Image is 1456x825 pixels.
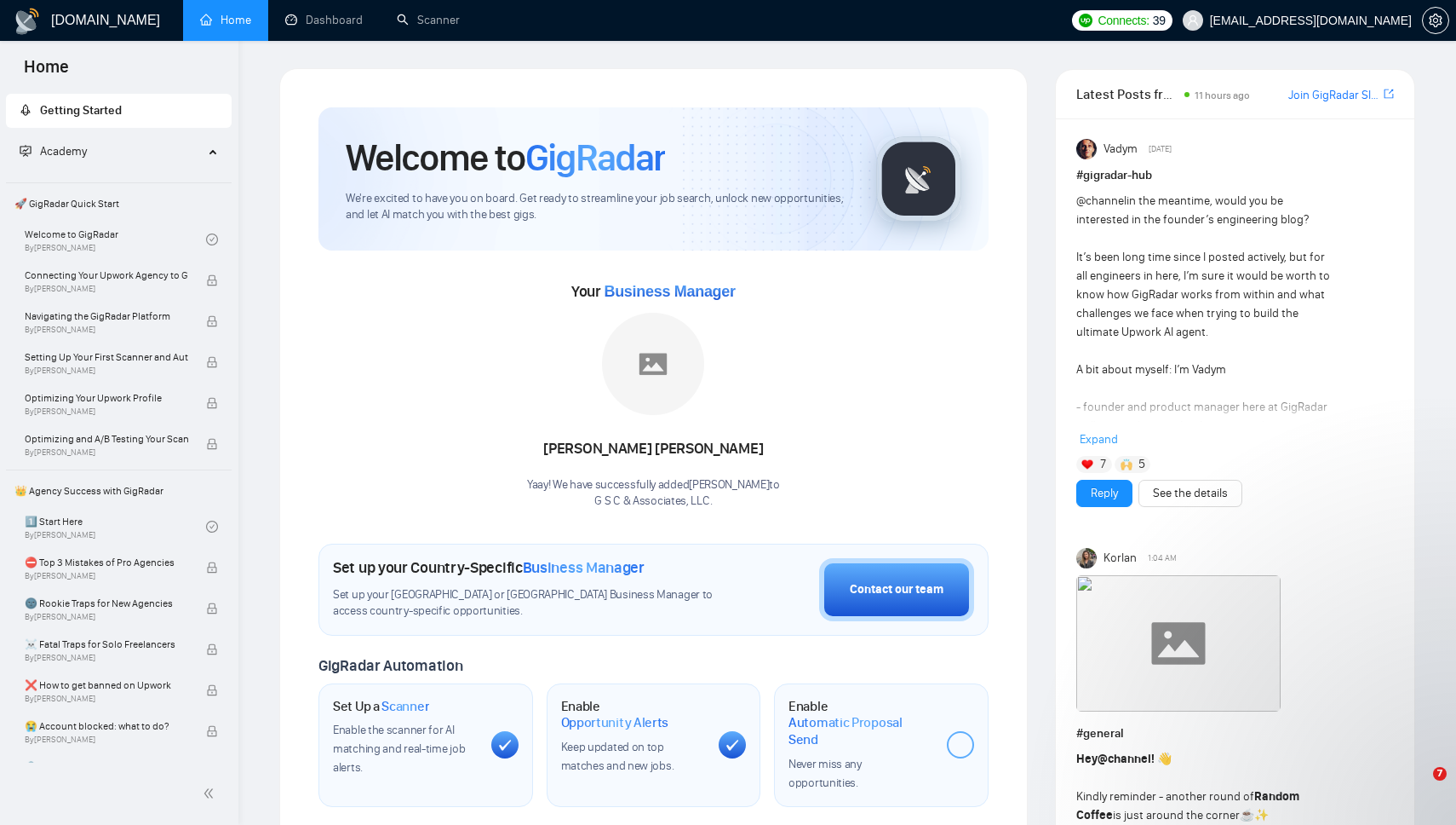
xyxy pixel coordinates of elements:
[206,725,218,737] span: lock
[527,493,780,510] p: G S C & Associates, LLC .
[206,643,218,655] span: lock
[1098,752,1151,766] span: @channel
[1422,7,1449,34] button: setting
[346,191,849,223] span: We're excited to have you on board. Get ready to streamline your job search, unlock new opportuni...
[333,723,465,775] span: Enable the scanner for AI matching and real-time job alerts.
[20,144,87,159] span: Academy
[206,356,218,368] span: lock
[10,55,83,90] span: Home
[206,274,218,286] span: lock
[527,477,780,510] div: Yaay! We have successfully added [PERSON_NAME] to
[25,349,188,366] span: Setting Up Your First Scanner and Auto-Bidder
[527,435,780,464] div: [PERSON_NAME] [PERSON_NAME]
[1153,484,1228,503] a: See the details
[20,145,32,157] span: fund-projection-screen
[523,558,645,577] span: Business Manager
[8,474,230,508] span: 👑 Agency Success with GigRadar
[25,407,188,417] span: By [PERSON_NAME]
[850,580,943,599] div: Contact our team
[788,757,862,790] span: Never miss any opportunities.
[571,282,736,301] span: Your
[25,718,188,735] span: 😭 Account blocked: what to do?
[1254,808,1269,822] span: ✨
[25,554,188,571] span: ⛔ Top 3 Mistakes of Pro Agencies
[1149,141,1172,157] span: [DATE]
[25,430,188,447] span: Optimizing and A/B Testing Your Scanner for Better Results
[1240,808,1254,822] span: ☕
[397,13,460,27] a: searchScanner
[1148,551,1177,566] span: 1:04 AM
[1091,484,1118,503] a: Reply
[203,785,220,802] span: double-left
[25,508,206,545] a: 1️⃣ Start HereBy[PERSON_NAME]
[25,366,188,376] span: By [PERSON_NAME]
[25,571,188,581] span: By [PERSON_NAME]
[333,558,645,577] h1: Set up your Country-Specific
[25,612,188,622] span: By [PERSON_NAME]
[40,103,122,118] span: Getting Started
[788,714,933,747] span: Automatic Proposal Send
[1433,767,1447,781] span: 7
[25,447,188,458] span: By [PERSON_NAME]
[206,684,218,696] span: lock
[346,135,665,181] h1: Welcome to
[1100,456,1106,473] span: 7
[8,187,230,221] span: 🚀 GigRadar Quick Start
[1187,14,1199,26] span: user
[602,313,704,415] img: placeholder.png
[1138,456,1145,473] span: 5
[1076,480,1132,507] button: Reply
[1079,14,1092,27] img: upwork-logo.png
[25,595,188,612] span: 🌚 Rookie Traps for New Agencies
[318,656,462,675] span: GigRadar Automation
[1080,432,1118,447] span: Expand
[1121,459,1132,470] img: 🙌
[206,397,218,409] span: lock
[1195,89,1250,101] span: 11 hours ago
[333,698,429,715] h1: Set Up a
[604,283,735,300] span: Business Manager
[25,677,188,694] span: ❌ How to get banned on Upwork
[1384,86,1394,102] a: export
[25,735,188,745] span: By [PERSON_NAME]
[788,698,933,748] h1: Enable
[25,636,188,653] span: ☠️ Fatal Traps for Solo Freelancers
[1081,459,1093,470] img: ❤️
[333,587,718,620] span: Set up your [GEOGRAPHIC_DATA] or [GEOGRAPHIC_DATA] Business Manager to access country-specific op...
[1076,192,1331,698] div: in the meantime, would you be interested in the founder’s engineering blog? It’s been long time s...
[1103,140,1138,159] span: Vadym
[561,740,674,773] span: Keep updated on top matches and new jobs.
[206,234,218,245] span: check-circle
[25,284,188,294] span: By [PERSON_NAME]
[25,759,188,776] span: 🔓 Unblocked cases: review
[561,714,669,731] span: Opportunity Alerts
[1076,193,1126,208] span: @channel
[25,389,188,407] span: Optimizing Your Upwork Profile
[561,698,706,731] h1: Enable
[40,144,87,159] span: Academy
[876,136,961,222] img: gigradar-logo.png
[6,94,232,128] li: Getting Started
[1288,86,1380,105] a: Join GigRadar Slack Community
[1076,752,1155,766] strong: Hey !
[1076,84,1179,105] span: Latest Posts from the GigRadar Community
[525,135,665,181] span: GigRadar
[25,653,188,663] span: By [PERSON_NAME]
[1076,548,1097,568] img: Korlan
[206,521,218,533] span: check-circle
[819,558,974,621] button: Contact our team
[206,438,218,450] span: lock
[285,13,363,27] a: dashboardDashboard
[1103,549,1137,568] span: Korlan
[25,221,206,258] a: Welcome to GigRadarBy[PERSON_NAME]
[1423,14,1448,27] span: setting
[1384,87,1394,101] span: export
[25,694,188,704] span: By [PERSON_NAME]
[1138,480,1242,507] button: See the details
[25,308,188,325] span: Navigating the GigRadar Platform
[381,698,429,715] span: Scanner
[206,603,218,614] span: lock
[1398,767,1439,808] iframe: Intercom live chat
[1076,166,1394,185] h1: # gigradar-hub
[1076,724,1394,743] h1: # general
